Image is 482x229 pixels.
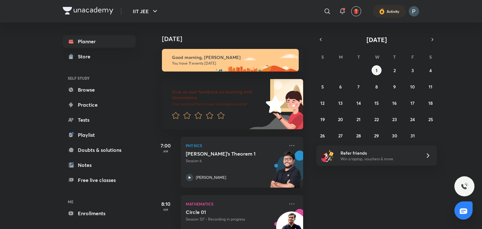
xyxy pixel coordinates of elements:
button: October 2, 2025 [389,65,399,75]
button: October 4, 2025 [426,65,436,75]
img: Payal Kumari [409,6,419,17]
button: October 29, 2025 [372,130,382,141]
abbr: October 6, 2025 [339,84,342,90]
a: Tests [63,114,136,126]
abbr: October 16, 2025 [392,100,397,106]
abbr: October 27, 2025 [338,133,343,139]
h6: SELF STUDY [63,73,136,83]
a: Doubts & solutions [63,144,136,156]
button: October 21, 2025 [354,114,364,124]
p: Session 127 • Recording in progress [186,216,284,222]
abbr: October 22, 2025 [374,116,379,122]
img: referral [321,149,334,162]
abbr: October 17, 2025 [410,100,415,106]
button: October 7, 2025 [354,82,364,92]
button: October 12, 2025 [318,98,328,108]
a: Planner [63,35,136,48]
abbr: Thursday [393,54,396,60]
abbr: October 5, 2025 [321,84,324,90]
a: Practice [63,99,136,111]
h5: 8:10 [153,200,178,208]
button: October 10, 2025 [408,82,418,92]
abbr: October 7, 2025 [357,84,360,90]
span: [DATE] [367,35,387,44]
abbr: October 18, 2025 [428,100,433,106]
abbr: October 29, 2025 [374,133,379,139]
button: October 5, 2025 [318,82,328,92]
abbr: October 3, 2025 [411,67,414,73]
p: AM [153,208,178,211]
abbr: October 9, 2025 [393,84,396,90]
abbr: October 21, 2025 [356,116,361,122]
button: October 28, 2025 [354,130,364,141]
abbr: Tuesday [357,54,360,60]
abbr: October 1, 2025 [376,67,378,73]
button: October 25, 2025 [426,114,436,124]
button: October 9, 2025 [389,82,399,92]
abbr: October 26, 2025 [320,133,325,139]
p: Your word will help make Unacademy better [172,102,264,107]
button: October 31, 2025 [408,130,418,141]
button: October 18, 2025 [426,98,436,108]
a: Enrollments [63,207,136,220]
button: [DATE] [325,35,428,44]
p: Physics [186,142,284,149]
abbr: Saturday [429,54,432,60]
abbr: October 8, 2025 [375,84,378,90]
abbr: October 23, 2025 [392,116,397,122]
p: AM [153,149,178,153]
abbr: Wednesday [375,54,379,60]
button: October 19, 2025 [318,114,328,124]
h5: 7:00 [153,142,178,149]
img: ttu [461,183,468,190]
abbr: October 2, 2025 [394,67,396,73]
img: Company Logo [63,7,113,14]
abbr: October 20, 2025 [338,116,343,122]
abbr: October 24, 2025 [410,116,415,122]
abbr: October 4, 2025 [429,67,432,73]
p: Mathematics [186,200,284,208]
img: feedback_image [244,79,303,129]
div: Store [78,53,94,60]
abbr: October 10, 2025 [410,84,415,90]
button: avatar [351,6,361,16]
img: morning [162,49,299,72]
a: Free live classes [63,174,136,186]
button: October 16, 2025 [389,98,399,108]
abbr: October 14, 2025 [356,100,361,106]
abbr: October 11, 2025 [429,84,432,90]
button: October 8, 2025 [372,82,382,92]
button: October 23, 2025 [389,114,399,124]
img: avatar [353,8,359,14]
button: October 6, 2025 [335,82,345,92]
p: Session 6 [186,158,284,164]
a: Playlist [63,129,136,141]
h6: ME [63,196,136,207]
h6: Give us your feedback on learning with Unacademy [172,89,264,100]
abbr: October 15, 2025 [374,100,379,106]
abbr: Sunday [321,54,324,60]
img: activity [379,8,385,15]
button: October 15, 2025 [372,98,382,108]
abbr: October 28, 2025 [356,133,361,139]
h4: [DATE] [162,35,309,43]
button: October 13, 2025 [335,98,345,108]
abbr: October 19, 2025 [320,116,325,122]
h5: Circle 01 [186,209,264,215]
button: October 17, 2025 [408,98,418,108]
abbr: October 25, 2025 [428,116,433,122]
button: October 14, 2025 [354,98,364,108]
h6: Refer friends [340,150,418,156]
abbr: Monday [339,54,343,60]
a: Notes [63,159,136,171]
abbr: October 13, 2025 [338,100,343,106]
button: October 22, 2025 [372,114,382,124]
button: October 3, 2025 [408,65,418,75]
p: [PERSON_NAME] [196,175,226,180]
img: unacademy [269,151,303,194]
abbr: October 30, 2025 [392,133,397,139]
abbr: October 12, 2025 [320,100,324,106]
a: Browse [63,83,136,96]
a: Store [63,50,136,63]
a: Company Logo [63,7,113,16]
